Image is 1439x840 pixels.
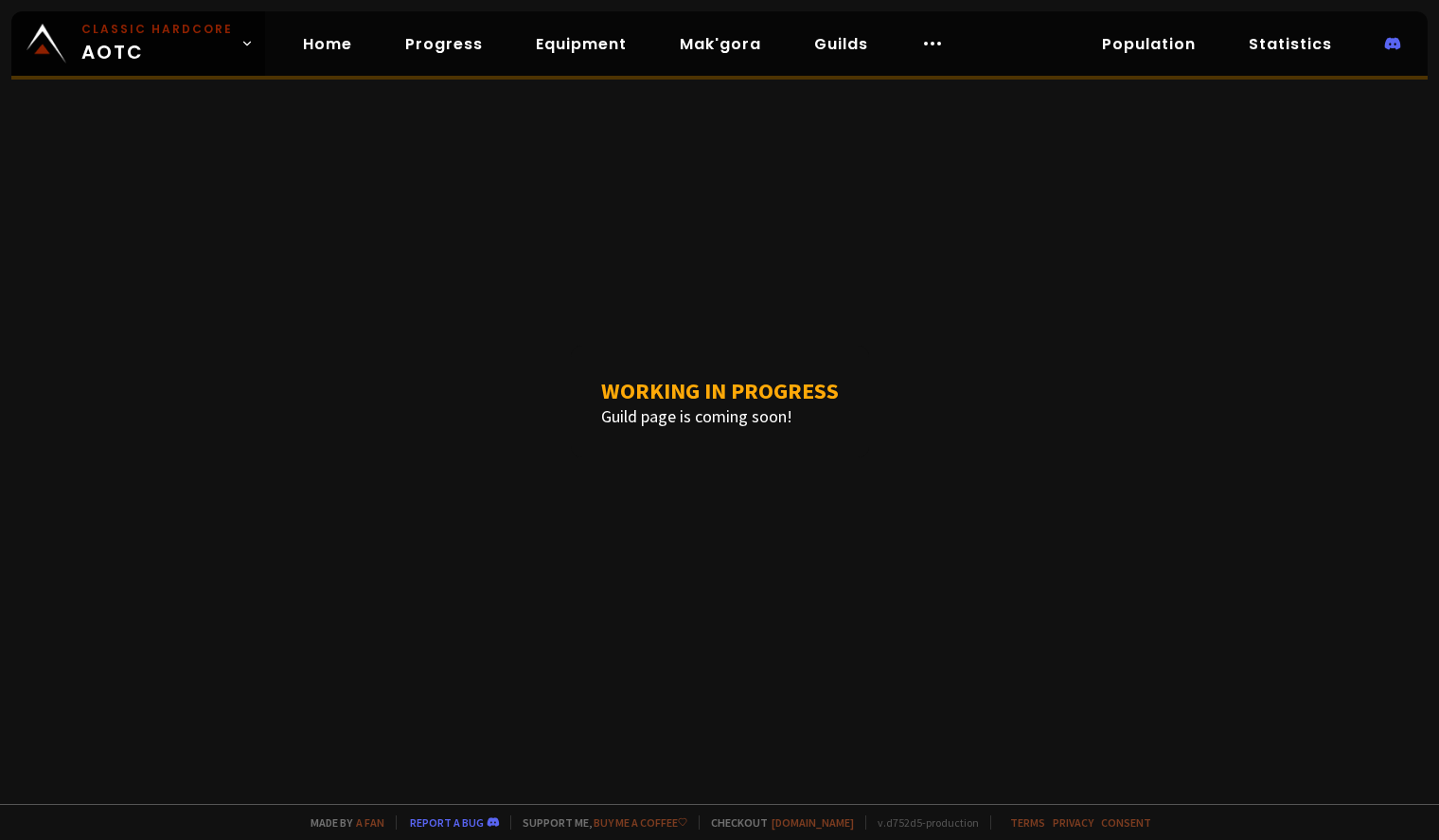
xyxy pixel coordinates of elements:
a: Classic HardcoreAOTC [11,11,265,76]
a: Mak'gora [665,25,776,63]
h1: Working in progress [601,376,839,405]
a: Consent [1101,815,1151,830]
span: v. d752d5 - production [865,815,979,830]
a: Report a bug [410,815,484,830]
span: Checkout [699,815,854,830]
a: Progress [390,25,498,63]
a: Equipment [521,25,642,63]
small: Classic Hardcore [81,21,233,38]
a: Home [288,25,367,63]
a: [DOMAIN_NAME] [772,815,854,830]
a: Population [1087,25,1211,63]
span: AOTC [81,21,233,66]
a: a fan [356,815,384,830]
div: Guild page is coming soon! [571,346,869,457]
a: Buy me a coffee [594,815,687,830]
a: Statistics [1234,25,1347,63]
a: Terms [1010,815,1045,830]
a: Guilds [799,25,883,63]
a: Privacy [1053,815,1093,830]
span: Support me, [510,815,687,830]
span: Made by [299,815,384,830]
